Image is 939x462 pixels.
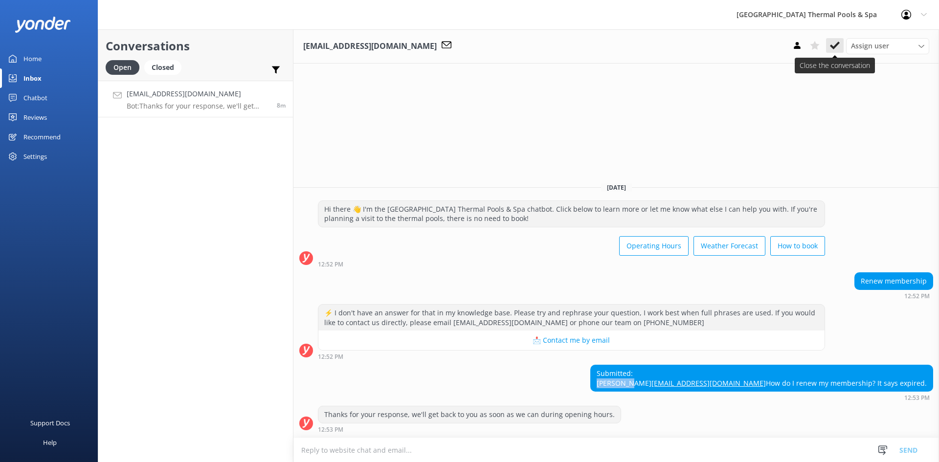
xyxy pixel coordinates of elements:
button: Operating Hours [619,236,689,256]
div: Thanks for your response, we'll get back to you as soon as we can during opening hours. [318,406,621,423]
span: Aug 26 2025 12:53pm (UTC +12:00) Pacific/Auckland [277,101,286,110]
div: Home [23,49,42,68]
div: Support Docs [30,413,70,433]
div: Settings [23,147,47,166]
button: 📩 Contact me by email [318,330,825,350]
h2: Conversations [106,37,286,55]
span: [DATE] [601,183,632,192]
div: Open [106,60,139,75]
div: Help [43,433,57,452]
a: Closed [144,62,186,72]
p: Bot: Thanks for your response, we'll get back to you as soon as we can during opening hours. [127,102,269,110]
span: Assign user [851,41,889,51]
button: Weather Forecast [693,236,765,256]
div: Aug 26 2025 12:52pm (UTC +12:00) Pacific/Auckland [318,353,825,360]
strong: 12:53 PM [904,395,930,401]
div: Assign User [846,38,929,54]
div: Aug 26 2025 12:52pm (UTC +12:00) Pacific/Auckland [318,261,825,267]
div: Submitted: [PERSON_NAME] How do I renew my membership? It says expired. [591,365,933,391]
div: Reviews [23,108,47,127]
div: Closed [144,60,181,75]
strong: 12:52 PM [318,354,343,360]
div: Hi there 👋 I'm the [GEOGRAPHIC_DATA] Thermal Pools & Spa chatbot. Click below to learn more or le... [318,201,825,227]
div: Aug 26 2025 12:53pm (UTC +12:00) Pacific/Auckland [590,394,933,401]
div: Chatbot [23,88,47,108]
strong: 12:52 PM [904,293,930,299]
div: ⚡ I don't have an answer for that in my knowledge base. Please try and rephrase your question, I ... [318,305,825,330]
a: [EMAIL_ADDRESS][DOMAIN_NAME]Bot:Thanks for your response, we'll get back to you as soon as we can... [98,81,293,117]
div: Renew membership [855,273,933,289]
div: Inbox [23,68,42,88]
strong: 12:52 PM [318,262,343,267]
strong: 12:53 PM [318,427,343,433]
div: Aug 26 2025 12:52pm (UTC +12:00) Pacific/Auckland [854,292,933,299]
img: yonder-white-logo.png [15,17,71,33]
a: [EMAIL_ADDRESS][DOMAIN_NAME] [651,378,766,388]
div: Recommend [23,127,61,147]
button: How to book [770,236,825,256]
h3: [EMAIL_ADDRESS][DOMAIN_NAME] [303,40,437,53]
h4: [EMAIL_ADDRESS][DOMAIN_NAME] [127,88,269,99]
div: Aug 26 2025 12:53pm (UTC +12:00) Pacific/Auckland [318,426,621,433]
a: Open [106,62,144,72]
